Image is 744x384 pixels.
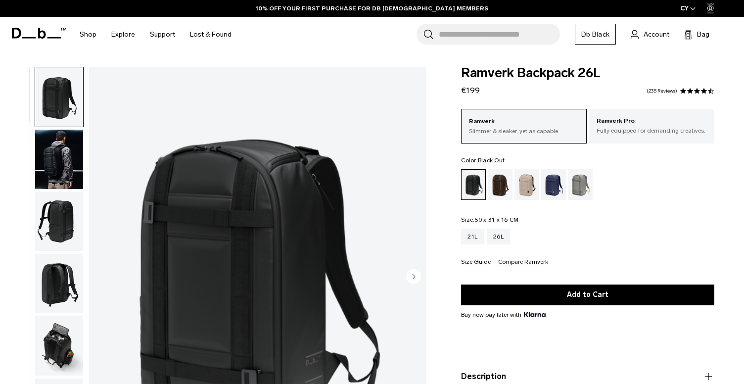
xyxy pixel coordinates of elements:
[72,17,239,52] nav: Main Navigation
[35,130,83,189] img: Ramverk Backpack 26L Black Out
[514,169,539,200] a: Fogbow Beige
[461,285,714,305] button: Add to Cart
[461,67,714,80] span: Ramverk Backpack 26L
[524,312,545,317] img: {"height" => 20, "alt" => "Klarna"}
[488,169,512,200] a: Espresso
[575,24,616,45] a: Db Black
[256,4,488,13] a: 10% OFF YOUR FIRST PURCHASE FOR DB [DEMOGRAPHIC_DATA] MEMBERS
[597,126,707,135] p: Fully equipped for demanding creatives.
[487,229,510,244] a: 26L
[35,253,84,314] button: Ramverk Backpack 26L Black Out
[35,192,84,252] button: Ramverk Backpack 26L Black Out
[475,216,519,223] span: 50 x 31 x 16 CM
[461,310,545,319] span: Buy now pay later with
[461,259,491,266] button: Size Guide
[631,28,669,40] a: Account
[80,17,96,52] a: Shop
[469,127,578,136] p: Slimmer & sleaker, yet as capable.
[498,259,548,266] button: Compare Ramverk
[697,29,709,40] span: Bag
[568,169,593,200] a: Sand Grey
[469,117,578,127] p: Ramverk
[35,67,84,127] button: Ramverk Backpack 26L Black Out
[111,17,135,52] a: Explore
[597,116,707,126] p: Ramverk Pro
[35,67,83,127] img: Ramverk Backpack 26L Black Out
[461,157,505,163] legend: Color:
[461,229,484,244] a: 21L
[461,371,714,383] button: Description
[647,89,677,94] a: 235 reviews
[541,169,566,200] a: Blue Hour
[35,129,84,190] button: Ramverk Backpack 26L Black Out
[461,86,480,95] span: €199
[190,17,232,52] a: Lost & Found
[684,28,709,40] button: Bag
[35,316,84,376] button: Ramverk Backpack 26L Black Out
[35,192,83,251] img: Ramverk Backpack 26L Black Out
[589,109,714,143] a: Ramverk Pro Fully equipped for demanding creatives.
[150,17,175,52] a: Support
[461,217,518,223] legend: Size:
[406,269,421,286] button: Next slide
[478,157,505,164] span: Black Out
[644,29,669,40] span: Account
[35,316,83,376] img: Ramverk Backpack 26L Black Out
[35,254,83,313] img: Ramverk Backpack 26L Black Out
[461,169,486,200] a: Black Out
